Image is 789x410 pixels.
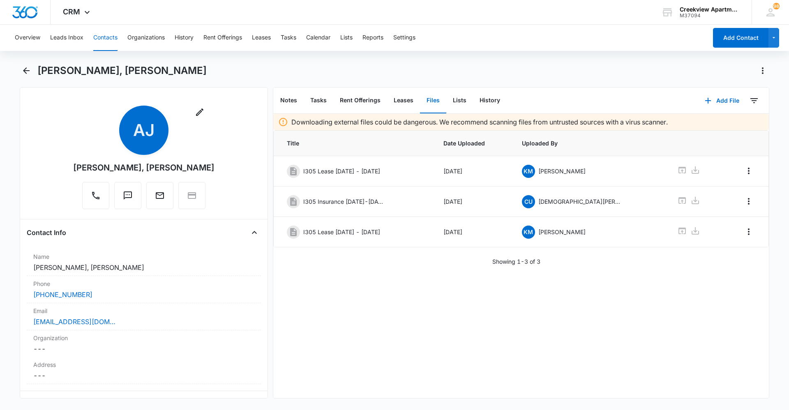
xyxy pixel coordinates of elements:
button: Rent Offerings [333,88,387,113]
a: [EMAIL_ADDRESS][DOMAIN_NAME] [33,317,115,327]
p: [DEMOGRAPHIC_DATA][PERSON_NAME] [538,197,621,206]
td: [DATE] [434,217,512,247]
dd: [PERSON_NAME], [PERSON_NAME] [33,263,254,272]
button: Reports [362,25,383,51]
div: Phone[PHONE_NUMBER] [27,276,261,303]
button: Organizations [127,25,165,51]
button: History [473,88,507,113]
dd: --- [33,344,254,354]
button: Filters [747,94,761,107]
label: Name [33,252,254,261]
button: Contacts [93,25,118,51]
button: Add Contact [713,28,768,48]
p: [PERSON_NAME] [538,228,586,236]
label: Organization [33,334,254,342]
p: [PERSON_NAME] [538,167,586,175]
button: Email [146,182,173,209]
div: Email[EMAIL_ADDRESS][DOMAIN_NAME] [27,303,261,330]
button: Rent Offerings [203,25,242,51]
span: KM [522,165,535,178]
button: Overflow Menu [742,164,755,177]
label: Phone [33,279,254,288]
button: Leases [387,88,420,113]
button: Files [420,88,446,113]
button: Text [114,182,141,209]
button: Leads Inbox [50,25,83,51]
dd: --- [33,371,254,380]
button: Back [20,64,32,77]
span: CRM [63,7,80,16]
button: History [175,25,194,51]
td: [DATE] [434,156,512,187]
h1: [PERSON_NAME], [PERSON_NAME] [37,64,207,77]
span: Uploaded By [522,139,658,147]
p: Showing 1-3 of 3 [492,257,540,266]
span: CU [522,195,535,208]
div: notifications count [773,3,780,9]
span: KM [522,226,535,239]
div: Address--- [27,357,261,384]
div: account id [680,13,740,18]
a: Email [146,195,173,202]
button: Settings [393,25,415,51]
button: Add File [697,91,747,111]
p: Downloading external files could be dangerous. We recommend scanning files from untrusted sources... [291,117,668,127]
p: I305 Lease [DATE] - [DATE] [303,228,380,236]
button: Overflow Menu [742,195,755,208]
p: I305 Insurance [DATE]-[DATE] [303,197,385,206]
span: 98 [773,3,780,9]
button: Calendar [306,25,330,51]
a: [PHONE_NUMBER] [33,290,92,299]
div: Name[PERSON_NAME], [PERSON_NAME] [27,249,261,276]
span: Date Uploaded [443,139,502,147]
button: Tasks [281,25,296,51]
div: [PERSON_NAME], [PERSON_NAME] [73,161,215,174]
button: Overflow Menu [742,225,755,238]
div: account name [680,6,740,13]
button: Tasks [304,88,333,113]
div: Organization--- [27,330,261,357]
button: Call [82,182,109,209]
label: Email [33,306,254,315]
p: I305 Lease [DATE] - [DATE] [303,167,380,175]
button: Lists [340,25,353,51]
h4: Contact Info [27,228,66,237]
td: [DATE] [434,187,512,217]
span: AJ [119,106,168,155]
label: Address [33,360,254,369]
button: Lists [446,88,473,113]
span: Title [287,139,424,147]
button: Close [248,226,261,239]
button: Actions [756,64,769,77]
a: Call [82,195,109,202]
button: Notes [274,88,304,113]
button: Leases [252,25,271,51]
button: Overview [15,25,40,51]
a: Text [114,195,141,202]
